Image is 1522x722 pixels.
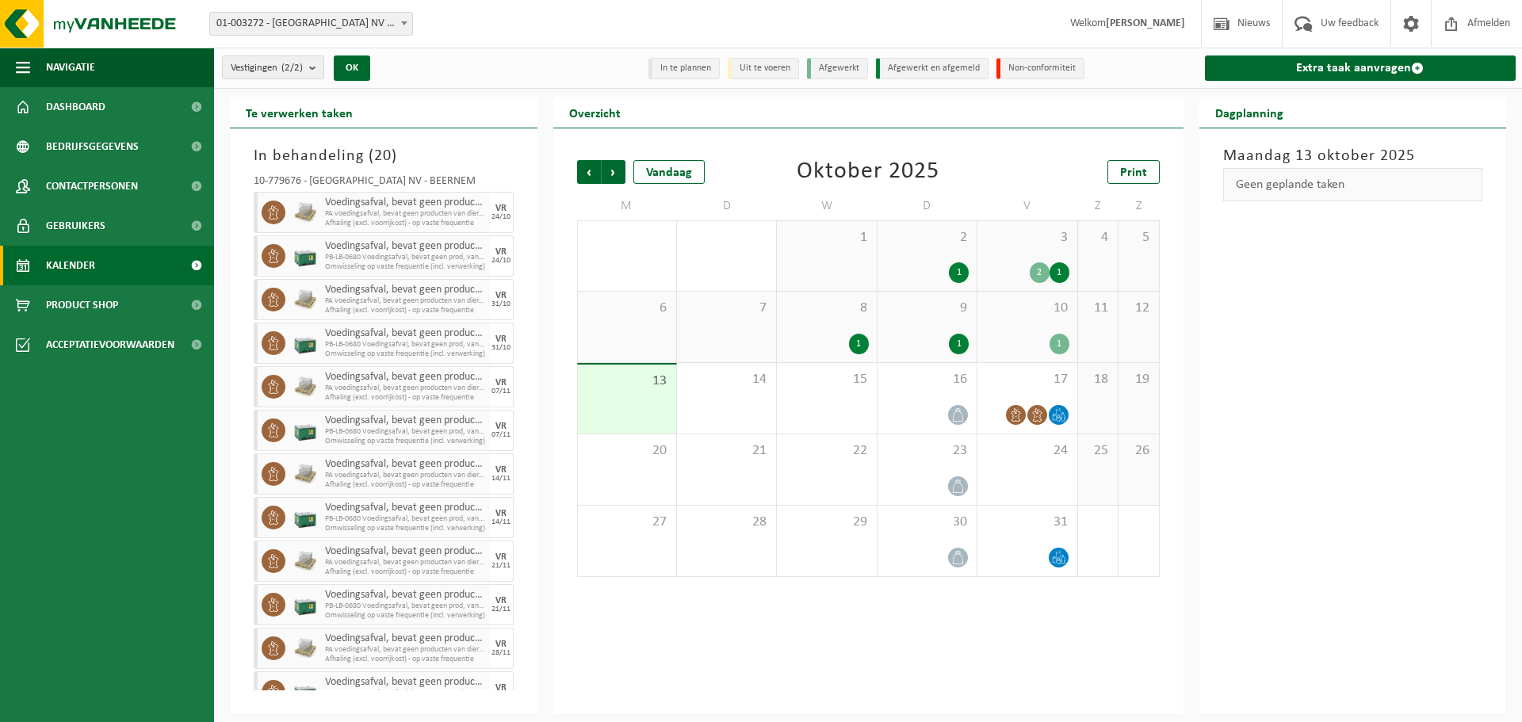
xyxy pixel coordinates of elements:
[46,325,174,365] span: Acceptatievoorwaarden
[293,549,317,573] img: LP-PA-00000-WDN-11
[878,192,977,220] td: D
[685,300,768,317] span: 7
[325,327,486,340] span: Voedingsafval, bevat geen producten van dierlijke oorsprong, gemengde verpakking (exclusief glas)
[996,58,1084,79] li: Non-conformiteit
[46,127,139,166] span: Bedrijfsgegevens
[885,371,969,388] span: 16
[985,371,1069,388] span: 17
[785,371,868,388] span: 15
[495,596,507,605] div: VR
[325,632,486,645] span: Voedingsafval, bevat geen producten van dierlijke oorsprong, gemengde verpakking (exclusief glas)
[209,12,413,36] span: 01-003272 - BELGOSUC NV - BEERNEM
[797,160,939,184] div: Oktober 2025
[495,640,507,649] div: VR
[293,375,317,399] img: LP-PA-00000-WDN-11
[885,300,969,317] span: 9
[293,288,317,311] img: LP-PA-00000-WDN-11
[495,509,507,518] div: VR
[491,300,511,308] div: 31/10
[325,427,486,437] span: PB-LB-0680 Voedingsafval, bevat geen prod, van dierl oorspr
[46,285,118,325] span: Product Shop
[885,514,969,531] span: 30
[325,676,486,689] span: Voedingsafval, bevat geen producten van dierlijke oorsprong, gemengde verpakking (exclusief glas)
[293,462,317,486] img: LP-PA-00000-WDN-11
[325,384,486,393] span: PA voedingsafval, bevat geen producten van dierlijke oorspr,
[46,166,138,206] span: Contactpersonen
[491,344,511,352] div: 31/10
[633,160,705,184] div: Vandaag
[325,458,486,471] span: Voedingsafval, bevat geen producten van dierlijke oorsprong, gemengde verpakking (exclusief glas)
[586,300,668,317] span: 6
[849,334,869,354] div: 1
[491,213,511,221] div: 24/10
[325,545,486,558] span: Voedingsafval, bevat geen producten van dierlijke oorsprong, gemengde verpakking (exclusief glas)
[325,371,486,384] span: Voedingsafval, bevat geen producten van dierlijke oorsprong, gemengde verpakking (exclusief glas)
[325,558,486,567] span: PA voedingsafval, bevat geen producten van dierlijke oorspr,
[1119,192,1159,220] td: Z
[1205,55,1516,81] a: Extra taak aanvragen
[325,589,486,602] span: Voedingsafval, bevat geen producten van dierlijke oorsprong, gemengde verpakking (exclusief glas)
[586,442,668,460] span: 20
[491,257,511,265] div: 24/10
[325,567,486,577] span: Afhaling (excl. voorrijkost) - op vaste frequentie
[325,209,486,219] span: PA voedingsafval, bevat geen producten van dierlijke oorspr,
[685,442,768,460] span: 21
[495,552,507,562] div: VR
[577,160,601,184] span: Vorige
[325,306,486,315] span: Afhaling (excl. voorrijkost) - op vaste frequentie
[985,442,1069,460] span: 24
[293,244,317,268] img: PB-LB-0680-HPE-GN-01
[949,262,969,283] div: 1
[876,58,989,79] li: Afgewerkt en afgemeld
[495,204,507,213] div: VR
[325,655,486,664] span: Afhaling (excl. voorrijkost) - op vaste frequentie
[46,206,105,246] span: Gebruikers
[325,414,486,427] span: Voedingsafval, bevat geen producten van dierlijke oorsprong, gemengde verpakking (exclusief glas)
[325,197,486,209] span: Voedingsafval, bevat geen producten van dierlijke oorsprong, gemengde verpakking (exclusief glas)
[325,262,486,272] span: Omwisseling op vaste frequentie (incl. verwerking)
[777,192,877,220] td: W
[325,611,486,621] span: Omwisseling op vaste frequentie (incl. verwerking)
[1126,300,1150,317] span: 12
[1120,166,1147,179] span: Print
[1086,229,1110,246] span: 4
[210,13,412,35] span: 01-003272 - BELGOSUC NV - BEERNEM
[325,393,486,403] span: Afhaling (excl. voorrijkost) - op vaste frequentie
[586,372,668,390] span: 13
[46,87,105,127] span: Dashboard
[325,471,486,480] span: PA voedingsafval, bevat geen producten van dierlijke oorspr,
[1050,334,1069,354] div: 1
[325,350,486,359] span: Omwisseling op vaste frequentie (incl. verwerking)
[293,636,317,660] img: LP-PA-00000-WDN-11
[495,378,507,388] div: VR
[325,437,486,446] span: Omwisseling op vaste frequentie (incl. verwerking)
[254,176,514,192] div: 10-779676 - [GEOGRAPHIC_DATA] NV - BEERNEM
[230,97,369,128] h2: Te verwerken taken
[495,683,507,693] div: VR
[1086,442,1110,460] span: 25
[495,422,507,431] div: VR
[222,55,324,79] button: Vestigingen(2/2)
[648,58,720,79] li: In te plannen
[1030,262,1050,283] div: 2
[685,514,768,531] span: 28
[325,240,486,253] span: Voedingsafval, bevat geen producten van dierlijke oorsprong, gemengde verpakking (exclusief glas)
[1126,371,1150,388] span: 19
[785,514,868,531] span: 29
[325,480,486,490] span: Afhaling (excl. voorrijkost) - op vaste frequentie
[46,246,95,285] span: Kalender
[293,680,317,704] img: PB-LB-0680-HPE-GN-01
[325,514,486,524] span: PB-LB-0680 Voedingsafval, bevat geen prod, van dierl oorspr
[985,229,1069,246] span: 3
[254,144,514,168] h3: In behandeling ( )
[325,645,486,655] span: PA voedingsafval, bevat geen producten van dierlijke oorspr,
[293,593,317,617] img: PB-LB-0680-HPE-GN-01
[491,518,511,526] div: 14/11
[885,229,969,246] span: 2
[785,229,868,246] span: 1
[885,442,969,460] span: 23
[231,56,303,80] span: Vestigingen
[293,331,317,355] img: PB-LB-0680-HPE-GN-01
[1107,160,1160,184] a: Print
[1126,229,1150,246] span: 5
